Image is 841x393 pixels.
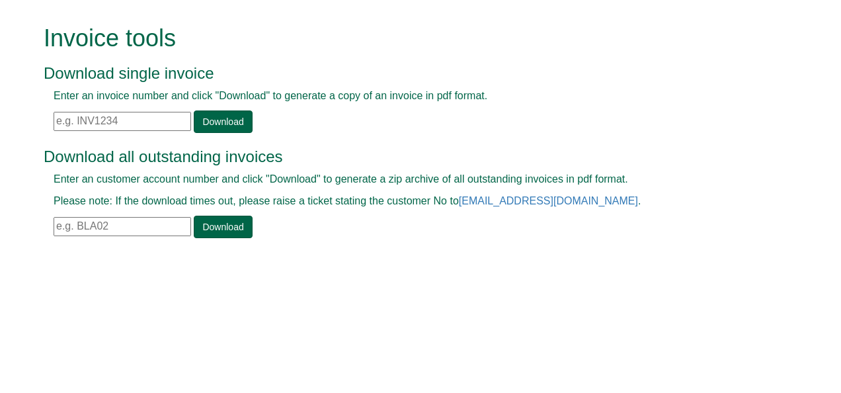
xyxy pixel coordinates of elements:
[54,89,758,104] p: Enter an invoice number and click "Download" to generate a copy of an invoice in pdf format.
[194,216,252,238] a: Download
[54,112,191,131] input: e.g. INV1234
[54,172,758,187] p: Enter an customer account number and click "Download" to generate a zip archive of all outstandin...
[54,217,191,236] input: e.g. BLA02
[459,195,638,206] a: [EMAIL_ADDRESS][DOMAIN_NAME]
[44,148,768,165] h3: Download all outstanding invoices
[54,194,758,209] p: Please note: If the download times out, please raise a ticket stating the customer No to .
[44,65,768,82] h3: Download single invoice
[44,25,768,52] h1: Invoice tools
[194,110,252,133] a: Download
